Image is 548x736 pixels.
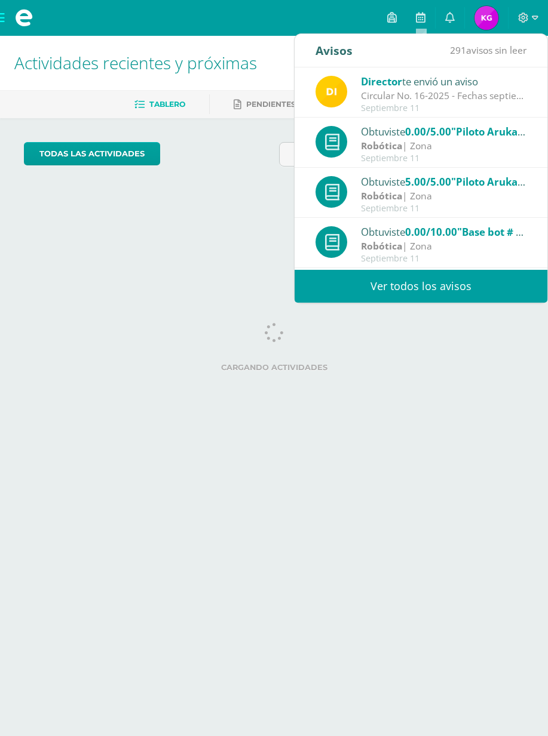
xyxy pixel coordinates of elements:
[14,51,257,74] span: Actividades recientes y próximas
[361,73,527,89] div: te envió un aviso
[361,153,527,164] div: Septiembre 11
[405,125,451,138] span: 0.00/5.00
[405,225,457,239] span: 0.00/10.00
[361,139,527,153] div: | Zona
[361,189,527,203] div: | Zona
[316,34,353,67] div: Avisos
[361,174,527,189] div: Obtuviste en
[361,139,402,152] strong: Robótica
[134,95,185,114] a: Tablero
[361,224,527,239] div: Obtuviste en
[24,363,524,372] label: Cargando actividades
[361,103,527,113] div: Septiembre 11
[149,100,185,109] span: Tablero
[474,6,498,30] img: 80ee5c36ce7e8879d0b5a2a248bfe292.png
[405,175,451,189] span: 5.00/5.00
[361,204,527,214] div: Septiembre 11
[280,143,524,166] input: Busca una actividad próxima aquí...
[361,189,402,202] strong: Robótica
[361,239,527,253] div: | Zona
[450,44,466,57] span: 291
[451,125,528,138] span: "Piloto Arukay"
[234,95,348,114] a: Pendientes de entrega
[361,75,402,88] span: Director
[361,254,527,264] div: Septiembre 11
[295,270,547,303] a: Ver todos los avisos
[361,89,527,103] div: Circular No. 16-2025 - Fechas septiembre: Estimados padres de familia y/o encargados Compartimos ...
[24,142,160,165] a: todas las Actividades
[450,44,526,57] span: avisos sin leer
[246,100,348,109] span: Pendientes de entrega
[457,225,526,239] span: "Base bot # 2"
[361,239,402,252] strong: Robótica
[316,76,347,107] img: f0b35651ae50ff9c693c4cbd3f40c4bb.png
[451,175,528,189] span: "Piloto Arukay"
[361,124,527,139] div: Obtuviste en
